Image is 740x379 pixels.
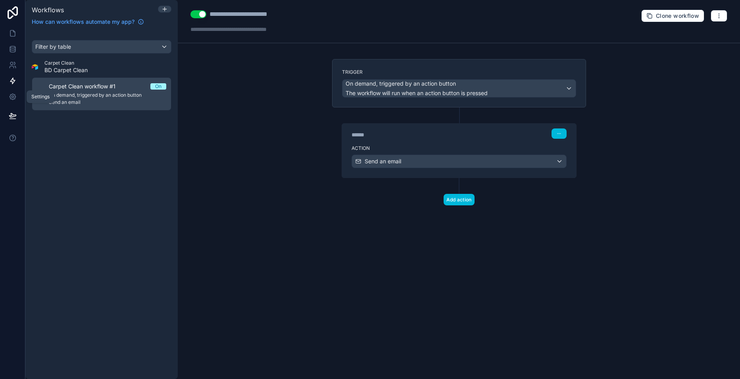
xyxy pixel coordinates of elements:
div: Settings [31,94,50,100]
button: Clone workflow [641,10,704,22]
button: On demand, triggered by an action buttonThe workflow will run when an action button is pressed [342,79,576,98]
a: How can workflows automate my app? [29,18,147,26]
span: How can workflows automate my app? [32,18,135,26]
label: Trigger [342,69,576,75]
span: On demand, triggered by an action button [346,80,456,88]
button: Send an email [352,155,567,168]
span: The workflow will run when an action button is pressed [346,90,488,96]
button: Add action [444,194,475,205]
span: Clone workflow [656,12,699,19]
span: Workflows [32,6,64,14]
span: Send an email [365,157,401,165]
label: Action [352,145,567,151]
